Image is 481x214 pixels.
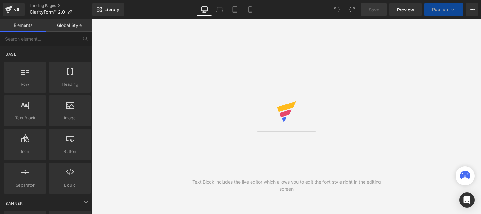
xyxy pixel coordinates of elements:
span: Icon [6,148,44,155]
span: Row [6,81,44,88]
a: Preview [389,3,422,16]
a: Global Style [46,19,92,32]
span: Banner [5,200,24,206]
span: ClarityForm™ 2.0 [30,10,65,15]
button: Redo [346,3,358,16]
button: Publish [424,3,463,16]
span: Save [369,6,379,13]
span: Publish [432,7,448,12]
a: Laptop [212,3,227,16]
span: Text Block [6,115,44,121]
span: Library [104,7,119,12]
div: Open Intercom Messenger [459,192,475,208]
span: Button [51,148,89,155]
a: Desktop [197,3,212,16]
div: Text Block includes the live editor which allows you to edit the font style right in the editing ... [189,178,384,192]
a: Landing Pages [30,3,92,8]
a: New Library [92,3,124,16]
a: v6 [3,3,25,16]
a: Mobile [243,3,258,16]
div: v6 [13,5,21,14]
button: Undo [330,3,343,16]
a: Tablet [227,3,243,16]
span: Separator [6,182,44,189]
button: More [466,3,478,16]
span: Preview [397,6,414,13]
span: Heading [51,81,89,88]
span: Base [5,51,17,57]
span: Liquid [51,182,89,189]
span: Image [51,115,89,121]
